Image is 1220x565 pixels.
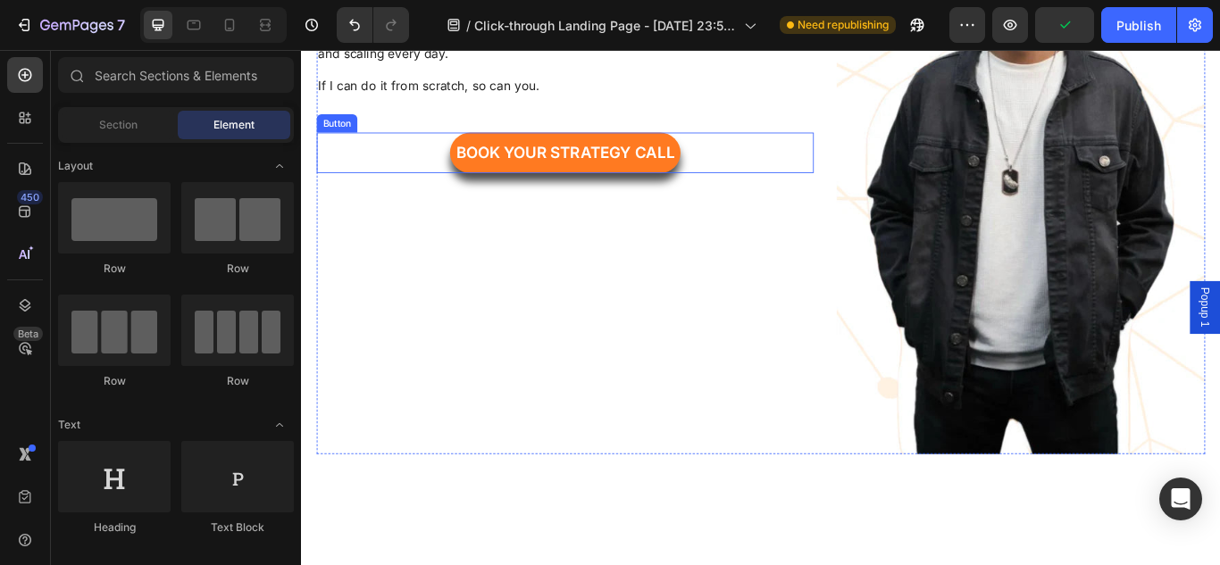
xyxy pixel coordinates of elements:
[17,190,43,204] div: 450
[20,33,553,52] p: If I can do it from scratch, so can you.
[181,261,294,277] div: Row
[1101,7,1176,43] button: Publish
[798,17,889,33] span: Need republishing
[7,7,133,43] button: 7
[58,417,80,433] span: Text
[117,14,125,36] p: 7
[1159,478,1202,520] div: Open Intercom Messenger
[13,327,43,341] div: Beta
[181,519,294,536] div: Text Block
[1045,277,1063,323] span: Popup 1
[1116,16,1161,35] div: Publish
[99,117,138,133] span: Section
[466,16,471,35] span: /
[265,152,294,180] span: Toggle open
[58,57,294,93] input: Search Sections & Elements
[58,158,93,174] span: Layout
[180,109,435,130] span: Book Your Strategy Call
[337,7,409,43] div: Undo/Redo
[58,261,171,277] div: Row
[265,411,294,439] span: Toggle open
[58,373,171,389] div: Row
[181,373,294,389] div: Row
[21,78,62,94] div: Button
[474,16,737,35] span: Click-through Landing Page - [DATE] 23:59:42
[301,50,1220,565] iframe: Design area
[58,519,171,536] div: Heading
[173,96,442,144] a: Book Your Strategy Call
[213,117,255,133] span: Element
